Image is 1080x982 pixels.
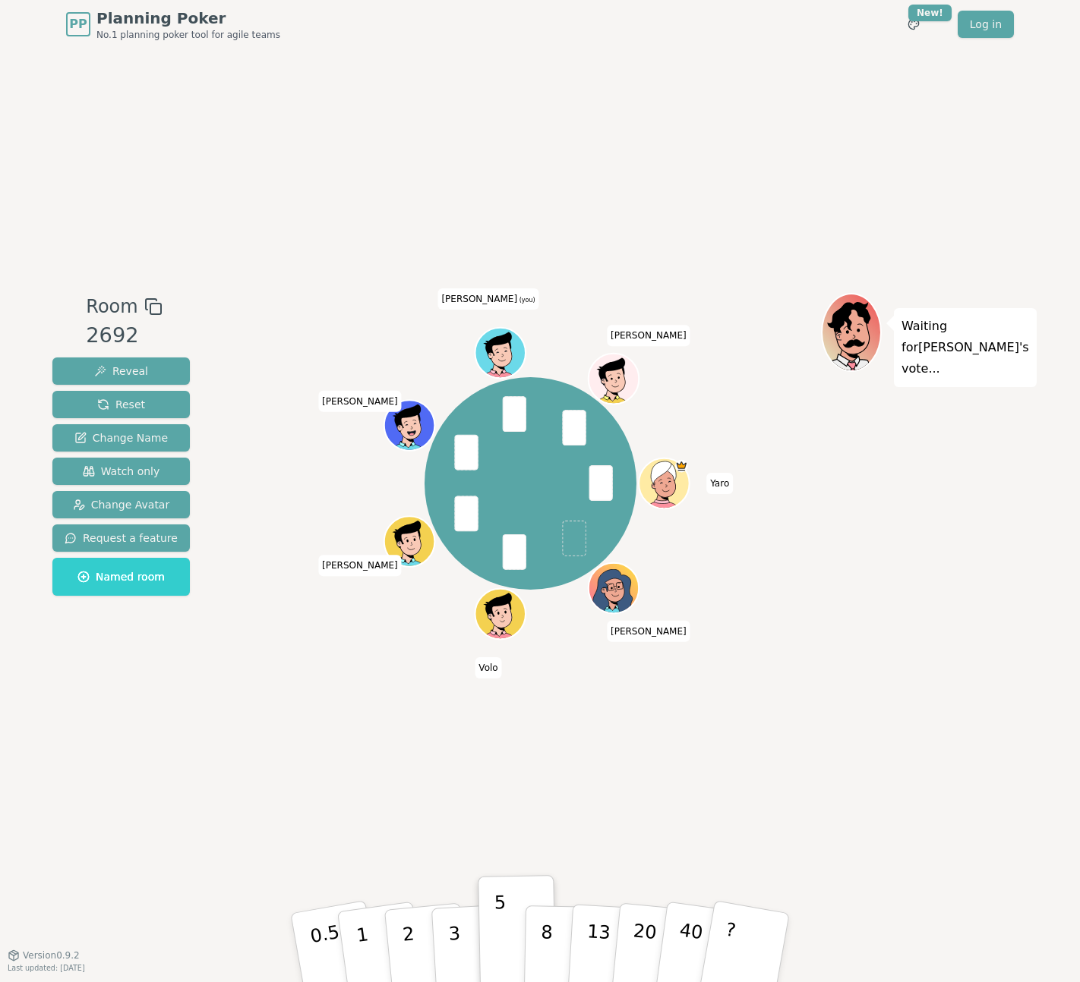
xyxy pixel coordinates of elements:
[74,430,168,445] span: Change Name
[69,15,87,33] span: PP
[94,364,148,379] span: Reveal
[318,391,402,412] span: Click to change your name
[86,320,162,351] div: 2692
[900,11,927,38] button: New!
[96,29,280,41] span: No.1 planning poker tool for agile teams
[8,949,80,962] button: Version0.9.2
[96,8,280,29] span: Planning Poker
[52,357,190,385] button: Reveal
[475,657,501,678] span: Click to change your name
[52,491,190,518] button: Change Avatar
[83,464,160,479] span: Watch only
[607,325,690,346] span: Click to change your name
[607,621,690,642] span: Click to change your name
[23,949,80,962] span: Version 0.9.2
[97,397,145,412] span: Reset
[706,473,733,494] span: Click to change your name
[902,316,1029,379] p: Waiting for [PERSON_NAME] 's vote...
[675,460,688,473] span: Yaro is the host
[52,558,190,596] button: Named room
[8,964,85,972] span: Last updated: [DATE]
[958,11,1014,38] a: Log in
[517,297,535,304] span: (you)
[908,5,952,21] div: New!
[52,524,190,552] button: Request a feature
[77,569,165,584] span: Named room
[494,892,507,974] p: 5
[73,497,170,512] span: Change Avatar
[52,391,190,418] button: Reset
[477,329,524,376] button: Click to change your avatar
[65,530,178,546] span: Request a feature
[437,288,538,310] span: Click to change your name
[318,555,402,576] span: Click to change your name
[52,458,190,485] button: Watch only
[52,424,190,452] button: Change Name
[66,8,280,41] a: PPPlanning PokerNo.1 planning poker tool for agile teams
[86,293,137,320] span: Room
